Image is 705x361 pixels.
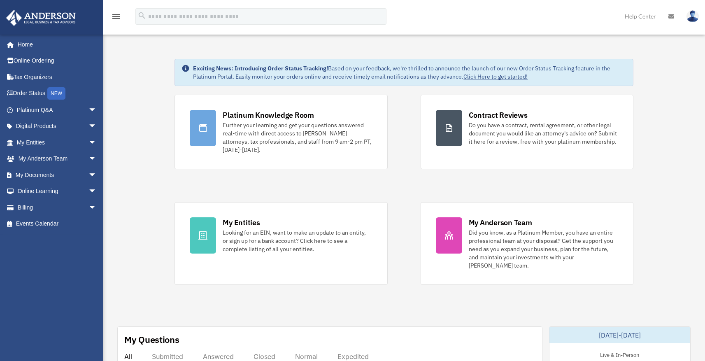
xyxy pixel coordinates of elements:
div: All [124,352,132,361]
div: My Entities [223,217,260,228]
i: menu [111,12,121,21]
a: Platinum Knowledge Room Further your learning and get your questions answered real-time with dire... [175,95,387,169]
a: Events Calendar [6,216,109,232]
span: arrow_drop_down [88,134,105,151]
img: Anderson Advisors Platinum Portal [4,10,78,26]
div: [DATE]-[DATE] [549,327,690,343]
div: Further your learning and get your questions answered real-time with direct access to [PERSON_NAM... [223,121,372,154]
div: Submitted [152,352,183,361]
span: arrow_drop_down [88,199,105,216]
a: Tax Organizers [6,69,109,85]
a: menu [111,14,121,21]
div: Platinum Knowledge Room [223,110,314,120]
div: Based on your feedback, we're thrilled to announce the launch of our new Order Status Tracking fe... [193,64,626,81]
span: arrow_drop_down [88,167,105,184]
div: Did you know, as a Platinum Member, you have an entire professional team at your disposal? Get th... [469,228,618,270]
div: Contract Reviews [469,110,528,120]
a: My Documentsarrow_drop_down [6,167,109,183]
a: My Entities Looking for an EIN, want to make an update to an entity, or sign up for a bank accoun... [175,202,387,285]
a: Contract Reviews Do you have a contract, rental agreement, or other legal document you would like... [421,95,633,169]
img: User Pic [686,10,699,22]
div: Expedited [337,352,369,361]
span: arrow_drop_down [88,118,105,135]
a: My Anderson Teamarrow_drop_down [6,151,109,167]
div: Looking for an EIN, want to make an update to an entity, or sign up for a bank account? Click her... [223,228,372,253]
a: Online Ordering [6,53,109,69]
div: Closed [254,352,275,361]
div: NEW [47,87,65,100]
div: Answered [203,352,234,361]
a: Click Here to get started! [463,73,528,80]
a: My Anderson Team Did you know, as a Platinum Member, you have an entire professional team at your... [421,202,633,285]
i: search [137,11,147,20]
span: arrow_drop_down [88,102,105,119]
span: arrow_drop_down [88,183,105,200]
a: Order StatusNEW [6,85,109,102]
a: Online Learningarrow_drop_down [6,183,109,200]
div: My Questions [124,333,179,346]
div: My Anderson Team [469,217,532,228]
a: Platinum Q&Aarrow_drop_down [6,102,109,118]
a: Home [6,36,105,53]
div: Normal [295,352,318,361]
span: arrow_drop_down [88,151,105,168]
strong: Exciting News: Introducing Order Status Tracking! [193,65,328,72]
a: Billingarrow_drop_down [6,199,109,216]
a: Digital Productsarrow_drop_down [6,118,109,135]
a: My Entitiesarrow_drop_down [6,134,109,151]
div: Do you have a contract, rental agreement, or other legal document you would like an attorney's ad... [469,121,618,146]
div: Live & In-Person [593,350,646,359]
